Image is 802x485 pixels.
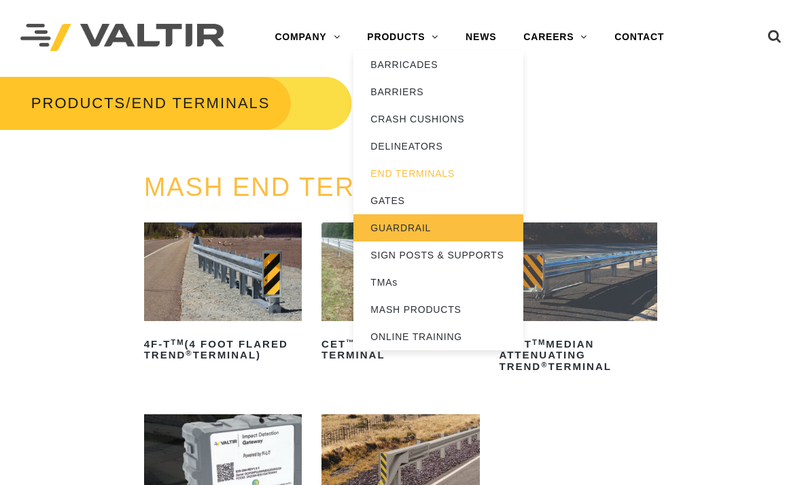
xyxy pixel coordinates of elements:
[353,24,452,51] a: PRODUCTS
[171,338,184,346] sup: TM
[186,349,192,357] sup: ®
[353,214,523,241] a: GUARDRAIL
[452,24,510,51] a: NEWS
[353,51,523,78] a: BARRICADES
[144,333,302,366] h2: 4F-T (4 Foot Flared TREND Terminal)
[144,222,302,366] a: 4F-TTM(4 Foot Flared TREND®Terminal)
[532,338,546,346] sup: TM
[353,133,523,160] a: DELINEATORS
[353,241,523,269] a: SIGN POSTS & SUPPORTS
[261,24,353,51] a: COMPANY
[20,24,224,52] img: Valtir
[353,296,523,323] a: MASH PRODUCTS
[499,333,657,378] h2: MATT Median Attenuating TREND Terminal
[510,24,601,51] a: CAREERS
[353,78,523,105] a: BARRIERS
[346,338,355,346] sup: ™
[321,222,480,366] a: CET™CASS®End Terminal
[353,323,523,350] a: ONLINE TRAINING
[144,173,459,201] a: MASH END TERMINALS
[499,222,657,378] a: MATTTMMedian Attenuating TREND®Terminal
[31,95,126,112] a: PRODUCTS
[541,361,548,369] sup: ®
[353,160,523,187] a: END TERMINALS
[353,269,523,296] a: TMAs
[353,187,523,214] a: GATES
[601,24,678,51] a: CONTACT
[131,95,270,112] span: END TERMINALS
[321,333,480,366] h2: CET CASS End Terminal
[353,105,523,133] a: CRASH CUSHIONS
